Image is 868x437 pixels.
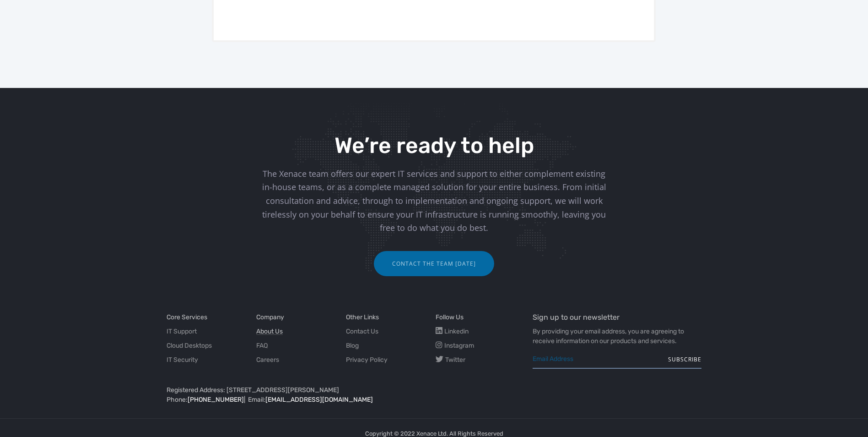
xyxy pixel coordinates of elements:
[444,328,469,335] span: Linkedin
[346,312,379,322] a: Other Links
[346,355,388,365] a: Privacy Policy
[188,396,244,404] a: [PHONE_NUMBER]
[258,134,610,158] h3: We’re ready to help
[167,385,519,404] p: Registered Address: [STREET_ADDRESS][PERSON_NAME] Phone: | Email:
[167,355,198,365] a: IT Security
[258,167,610,235] div: The Xenace team offers our expert IT services and support to either complement existing in-house ...
[346,341,359,350] a: Blog
[668,350,701,369] input: SUBSCRIBE
[436,341,474,350] a: Instagram
[256,341,268,350] a: FAQ
[444,342,474,350] span: Instagram
[167,341,212,350] a: Cloud Desktops
[533,312,702,322] p: Sign up to our newsletter
[436,355,465,365] a: Twitter
[256,355,279,365] a: Careers
[445,356,465,364] span: Twitter
[533,350,702,369] input: Email Address
[265,396,373,404] a: [EMAIL_ADDRESS][DOMAIN_NAME]
[167,312,207,322] a: Core Services
[167,327,197,336] a: IT Support
[374,251,494,276] a: Contact the team [DATE]
[533,327,702,346] p: By providing your email address, you are agreeing to receive information on our products and serv...
[346,327,378,336] a: Contact Us
[256,327,283,336] a: About Us
[256,312,284,322] a: Company
[436,327,469,336] a: Linkedin
[436,312,464,322] a: Follow Us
